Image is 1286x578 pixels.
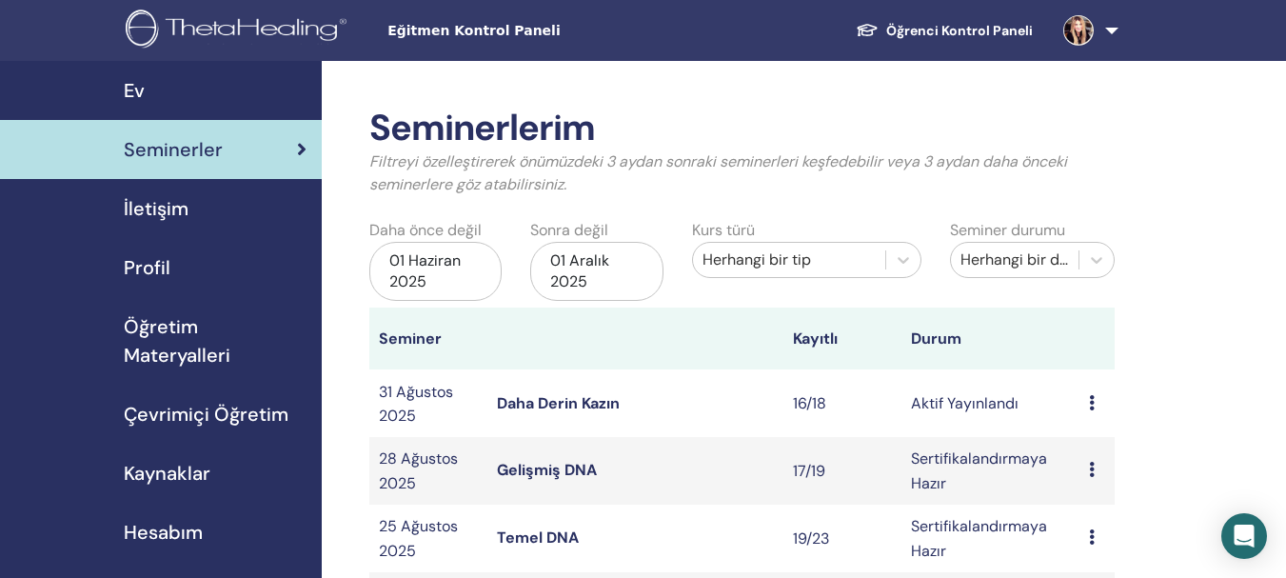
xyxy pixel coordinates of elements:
[379,448,458,492] font: 28 Ağustos 2025
[497,460,597,480] a: Gelişmiş DNA
[960,249,1096,269] font: Herhangi bir durum
[793,329,838,349] font: Kayıtlı
[497,528,579,548] a: Temel DNA
[702,249,811,269] font: Herhangi bir tip
[911,393,1019,413] font: Aktif Yayınlandı
[530,220,608,240] font: Sonra değil
[550,250,609,291] font: 01 Aralık 2025
[124,137,223,162] font: Seminerler
[911,516,1047,560] font: Sertifikalandırmaya Hazır
[1063,15,1094,46] img: default.jpg
[497,393,620,413] a: Daha Derin Kazın
[389,250,461,291] font: 01 Haziran 2025
[124,196,188,221] font: İletişim
[793,393,826,413] font: 16/18
[793,461,825,481] font: 17/19
[124,78,145,103] font: Ev
[124,402,288,427] font: Çevrimiçi Öğretim
[124,461,210,486] font: Kaynaklar
[886,22,1033,39] font: Öğrenci Kontrol Paneli
[379,382,453,426] font: 31 Ağustos 2025
[841,12,1048,49] a: Öğrenci Kontrol Paneli
[126,10,353,52] img: logo.png
[950,220,1065,240] font: Seminer durumu
[124,520,203,545] font: Hesabım
[856,22,879,38] img: graduation-cap-white.svg
[369,151,1067,194] font: Filtreyi özelleştirerek önümüzdeki 3 aydan sonraki seminerleri keşfedebilir veya 3 aydan daha önc...
[124,255,170,280] font: Profil
[379,516,458,560] font: 25 Ağustos 2025
[1221,513,1267,559] div: Intercom Messenger'ı açın
[369,104,595,151] font: Seminerlerim
[387,23,560,38] font: Eğitmen Kontrol Paneli
[692,220,755,240] font: Kurs türü
[911,329,961,349] font: Durum
[124,314,230,368] font: Öğretim Materyalleri
[369,220,482,240] font: Daha önce değil
[379,329,442,349] font: Seminer
[911,448,1047,492] font: Sertifikalandırmaya Hazır
[793,528,829,548] font: 19/23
